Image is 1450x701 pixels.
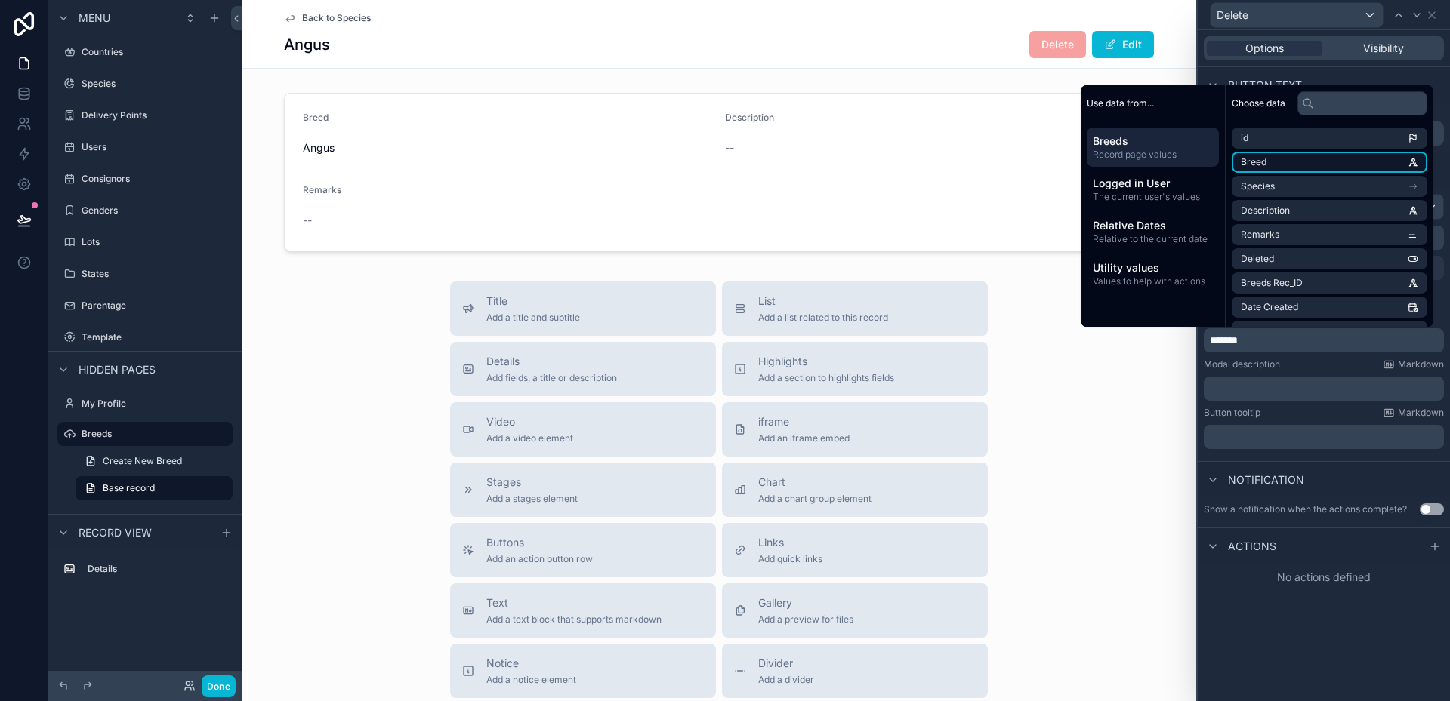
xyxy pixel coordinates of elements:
a: Delivery Points [57,103,233,128]
div: scrollable content [1204,425,1444,449]
span: Add a notice element [486,674,576,686]
span: Highlights [758,354,894,369]
label: Template [82,331,230,343]
button: DetailsAdd fields, a title or description [450,342,716,396]
a: Back to Species [284,12,371,24]
span: Delete [1217,8,1248,23]
button: Done [202,675,236,697]
div: scrollable content [1204,328,1444,352]
div: scrollable content [48,550,242,596]
span: Stages [486,475,578,490]
a: Consignors [57,167,233,191]
span: Visibility [1363,41,1404,56]
button: GalleryAdd a preview for files [722,583,988,638]
button: DividerAdd a divider [722,644,988,698]
label: Modal description [1204,358,1280,370]
a: Base record [76,476,233,500]
a: Species [57,72,233,96]
button: VideoAdd a video element [450,402,716,457]
span: Add quick links [758,553,822,565]
span: Hidden pages [79,362,156,377]
span: Relative to the current date [1093,233,1213,245]
button: ChartAdd a chart group element [722,463,988,517]
span: Logged in User [1093,176,1213,191]
span: List [758,294,888,309]
button: HighlightsAdd a section to highlights fields [722,342,988,396]
label: Genders [82,204,230,217]
label: Countries [82,46,230,58]
h1: Angus [284,34,330,55]
span: Add a stages element [486,493,578,505]
span: Record page values [1093,149,1213,161]
span: Notice [486,656,576,671]
span: Notification [1228,472,1304,487]
a: Markdown [1383,358,1444,370]
span: Add a list related to this record [758,312,888,324]
span: Add a text block that supports markdown [486,613,662,626]
span: Add a section to highlights fields [758,372,894,384]
span: Options [1245,41,1284,56]
a: Countries [57,40,233,64]
span: The current user's values [1093,191,1213,203]
button: LinksAdd quick links [722,523,988,577]
label: States [82,268,230,280]
a: Breeds [57,422,233,446]
span: Divider [758,656,814,671]
label: Users [82,141,230,153]
span: Add an action button row [486,553,593,565]
span: Add an iframe embed [758,432,850,444]
button: iframeAdd an iframe embed [722,402,988,457]
span: Choose data [1232,97,1285,109]
span: Back to Species [302,12,371,24]
a: Create New Breed [76,449,233,473]
button: ButtonsAdd an action button row [450,523,716,577]
span: Menu [79,11,110,26]
label: Breeds [82,428,224,440]
span: Add fields, a title or description [486,372,617,384]
span: Markdown [1398,407,1444,419]
span: Actions [1228,539,1276,554]
span: Chart [758,475,872,490]
span: Add a divider [758,674,814,686]
a: Genders [57,198,233,223]
button: Edit [1092,31,1154,58]
span: Links [758,535,822,550]
span: Create New Breed [103,455,182,467]
button: StagesAdd a stages element [450,463,716,517]
div: scrollable content [1081,121,1225,300]
span: Use data from... [1087,97,1154,109]
a: Users [57,135,233,159]
label: Consignors [82,173,230,185]
a: Markdown [1383,407,1444,419]
span: Markdown [1398,358,1444,370]
label: Parentage [82,300,230,312]
label: Details [88,563,227,575]
label: Button tooltip [1204,407,1260,419]
a: Lots [57,230,233,254]
a: States [57,262,233,286]
span: Record view [79,525,152,540]
button: Delete [1210,2,1384,28]
span: Video [486,414,573,429]
span: Button text [1228,78,1302,93]
span: Add a title and subtitle [486,312,580,324]
span: Breeds [1093,134,1213,149]
span: Values to help with actions [1093,275,1213,287]
a: Template [57,325,233,349]
span: iframe [758,414,850,429]
a: Parentage [57,294,233,318]
span: Title [486,294,580,309]
button: TextAdd a text block that supports markdown [450,583,716,638]
label: Delivery Points [82,109,230,121]
span: Gallery [758,595,853,610]
div: scrollable content [1204,377,1444,401]
span: Relative Dates [1093,218,1213,233]
span: Text [486,595,662,610]
span: Add a video element [486,432,573,444]
div: Show a notification when the actions complete? [1204,503,1407,515]
span: Buttons [486,535,593,550]
span: Base record [103,482,155,494]
span: Add a chart group element [758,493,872,505]
span: Utility values [1093,260,1213,275]
span: Details [486,354,617,369]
